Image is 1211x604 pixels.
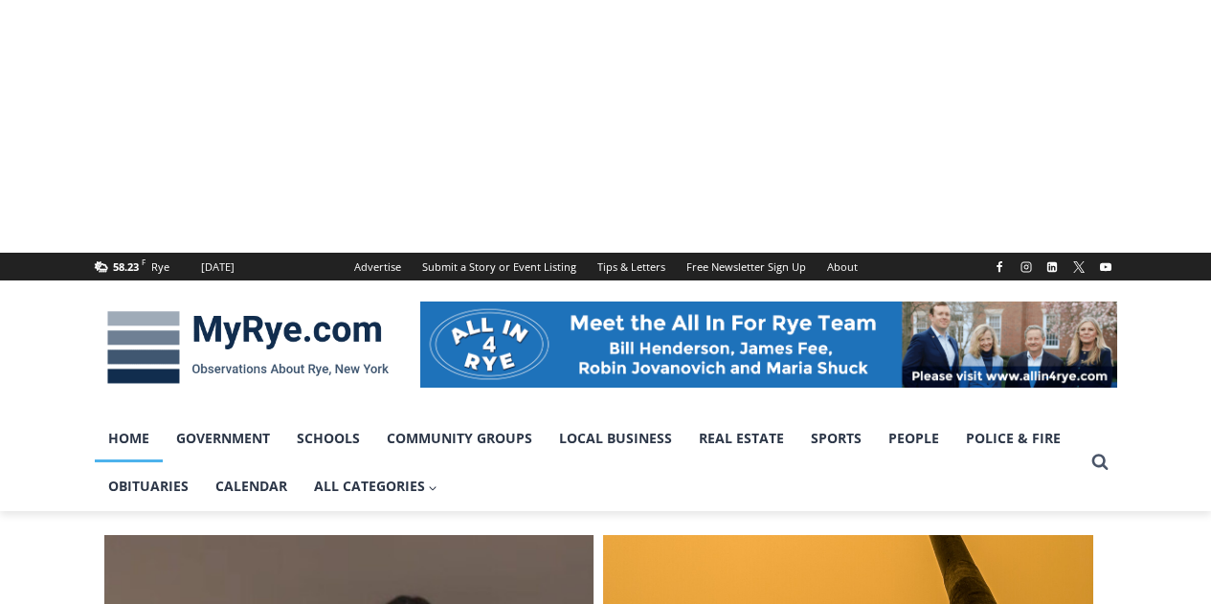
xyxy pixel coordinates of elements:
[95,462,202,510] a: Obituaries
[953,414,1074,462] a: Police & Fire
[1015,256,1038,279] a: Instagram
[344,253,868,280] nav: Secondary Navigation
[546,414,685,462] a: Local Business
[988,256,1011,279] a: Facebook
[373,414,546,462] a: Community Groups
[163,414,283,462] a: Government
[1083,445,1117,480] button: View Search Form
[817,253,868,280] a: About
[676,253,817,280] a: Free Newsletter Sign Up
[95,298,401,397] img: MyRye.com
[1041,256,1064,279] a: Linkedin
[797,414,875,462] a: Sports
[202,462,301,510] a: Calendar
[412,253,587,280] a: Submit a Story or Event Listing
[283,414,373,462] a: Schools
[420,302,1117,388] img: All in for Rye
[1067,256,1090,279] a: X
[685,414,797,462] a: Real Estate
[142,257,146,267] span: F
[301,462,452,510] a: All Categories
[314,476,438,497] span: All Categories
[151,258,169,276] div: Rye
[113,259,139,274] span: 58.23
[95,414,163,462] a: Home
[95,414,1083,511] nav: Primary Navigation
[201,258,235,276] div: [DATE]
[587,253,676,280] a: Tips & Letters
[344,253,412,280] a: Advertise
[875,414,953,462] a: People
[1094,256,1117,279] a: YouTube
